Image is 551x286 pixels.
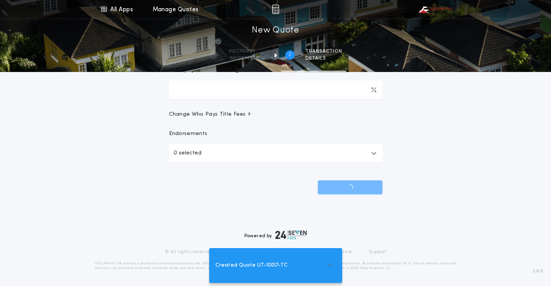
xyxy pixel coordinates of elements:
[417,5,452,13] img: vs-icon
[169,111,252,118] span: Change Who Pays Title Fees
[252,24,299,37] h1: New Quote
[215,261,288,270] span: Created Quote UT-10017-TC
[169,130,382,138] p: Endorsements
[229,48,265,55] span: Property
[229,55,265,62] span: information
[169,111,382,118] button: Change Who Pays Title Fees
[288,52,291,58] h2: 2
[305,55,342,62] span: details
[174,149,201,158] p: 0 selected
[275,230,307,240] img: logo
[244,230,307,240] div: Powered by
[305,48,342,55] span: Transaction
[169,144,382,163] button: 0 selected
[169,80,382,99] input: Downpayment Percentage
[272,5,279,14] img: img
